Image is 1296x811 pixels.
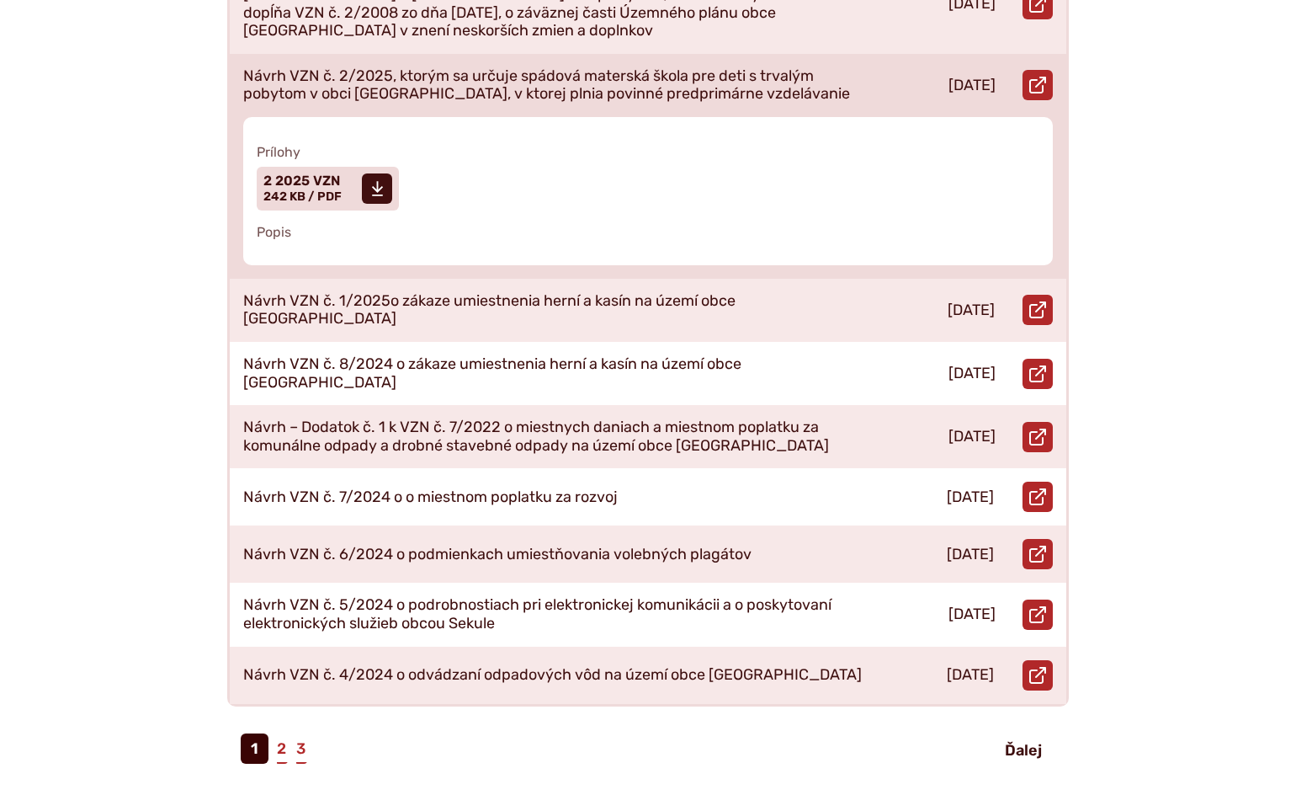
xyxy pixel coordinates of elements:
[948,428,996,446] p: [DATE]
[295,734,307,764] a: 3
[243,355,869,392] p: Návrh VZN č. 8/2024 o zákaze umiestnenia herní a kasín na území obce [GEOGRAPHIC_DATA]
[275,734,288,764] a: 2
[257,224,1039,240] span: Popis
[243,488,618,507] p: Návrh VZN č. 7/2024 o o miestnom poplatku za rozvoj
[948,365,996,383] p: [DATE]
[263,174,342,188] span: 2 2025 VZN
[243,292,868,328] p: Návrh VZN č. 1/2025o zákaze umiestnenia herní a kasín na území obce [GEOGRAPHIC_DATA]
[257,144,1039,160] span: Prílohy
[948,301,995,320] p: [DATE]
[947,488,994,507] p: [DATE]
[243,546,752,564] p: Návrh VZN č. 6/2024 o podmienkach umiestňovania volebných plagátov
[243,67,869,104] p: Návrh VZN č. 2/2025, ktorým sa určuje spádová materská škola pre deti s trvalým pobytom v obci [G...
[257,167,399,211] a: 2 2025 VZN 242 KB / PDF
[991,735,1055,766] a: Ďalej
[241,734,268,764] span: 1
[947,546,994,564] p: [DATE]
[1005,741,1042,760] span: Ďalej
[948,77,996,95] p: [DATE]
[947,666,994,685] p: [DATE]
[243,419,869,455] p: Návrh – Dodatok č. 1 k VZN č. 7/2022 o miestnych daniach a miestnom poplatku za komunálne odpady ...
[948,606,996,624] p: [DATE]
[243,596,869,632] p: Návrh VZN č. 5/2024 o podrobnostiach pri elektronickej komunikácii a o poskytovaní elektronických...
[263,189,342,204] span: 242 KB / PDF
[243,666,862,685] p: Návrh VZN č. 4/2024 o odvádzaní odpadových vôd na území obce [GEOGRAPHIC_DATA]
